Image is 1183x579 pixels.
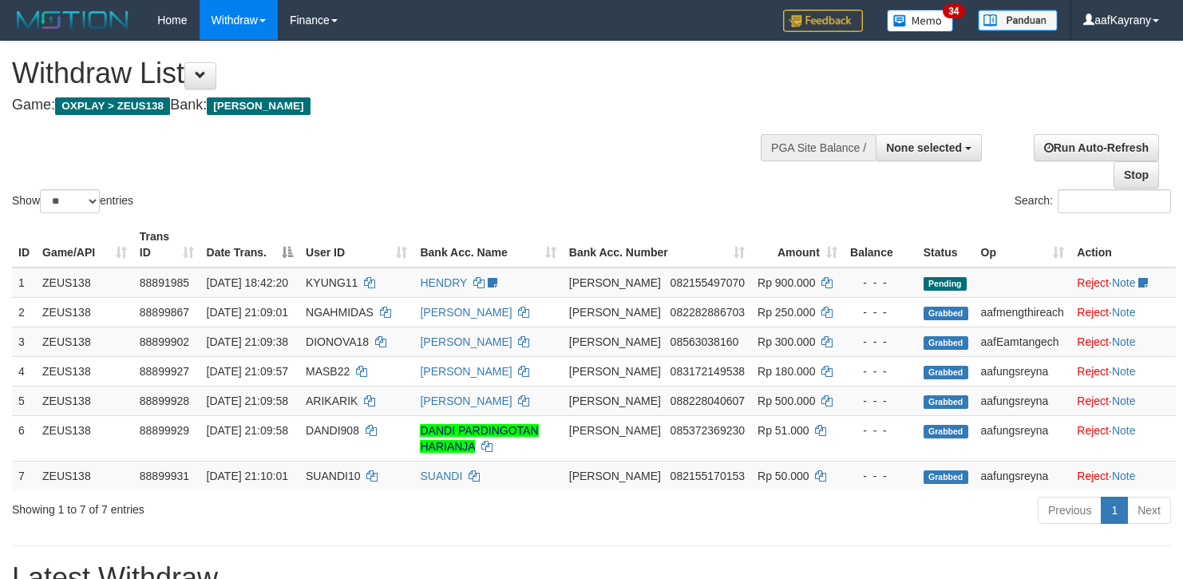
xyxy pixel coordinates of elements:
span: DANDI908 [306,424,359,437]
td: · [1070,415,1176,461]
a: Run Auto-Refresh [1034,134,1159,161]
td: aafungsreyna [975,356,1071,386]
a: Note [1112,276,1136,289]
span: Rp 51.000 [758,424,809,437]
span: Copy 088228040607 to clipboard [671,395,745,407]
td: 7 [12,461,36,490]
span: 88899929 [140,424,189,437]
div: - - - [850,363,911,379]
div: - - - [850,393,911,409]
div: - - - [850,275,911,291]
span: Copy 082155170153 to clipboard [671,470,745,482]
span: 88891985 [140,276,189,289]
td: aafEamtangech [975,327,1071,356]
label: Search: [1015,189,1171,213]
span: Copy 082155497070 to clipboard [671,276,745,289]
div: PGA Site Balance / [761,134,876,161]
th: Date Trans.: activate to sort column descending [200,222,299,268]
span: Rp 180.000 [758,365,815,378]
div: Showing 1 to 7 of 7 entries [12,495,481,518]
span: Copy 08563038160 to clipboard [671,335,739,348]
a: HENDRY [420,276,467,289]
a: Note [1112,470,1136,482]
a: Reject [1077,365,1109,378]
div: - - - [850,304,911,320]
span: Grabbed [924,425,968,438]
a: Stop [1114,161,1159,188]
td: ZEUS138 [36,386,133,415]
span: 88899927 [140,365,189,378]
span: [DATE] 21:10:01 [207,470,288,482]
td: 4 [12,356,36,386]
span: Rp 500.000 [758,395,815,407]
td: · [1070,268,1176,298]
td: 6 [12,415,36,461]
input: Search: [1058,189,1171,213]
span: 88899902 [140,335,189,348]
td: · [1070,356,1176,386]
th: Op: activate to sort column ascending [975,222,1071,268]
span: [PERSON_NAME] [569,276,661,289]
a: Reject [1077,276,1109,289]
span: Rp 250.000 [758,306,815,319]
th: Action [1070,222,1176,268]
td: ZEUS138 [36,415,133,461]
th: Trans ID: activate to sort column ascending [133,222,200,268]
span: Grabbed [924,395,968,409]
td: · [1070,297,1176,327]
img: Button%20Memo.svg [887,10,954,32]
span: 34 [943,4,964,18]
a: [PERSON_NAME] [420,365,512,378]
td: 3 [12,327,36,356]
span: OXPLAY > ZEUS138 [55,97,170,115]
a: DANDI PARDINGOTAN HARIANJA [420,424,538,453]
img: Feedback.jpg [783,10,863,32]
th: Game/API: activate to sort column ascending [36,222,133,268]
span: Rp 300.000 [758,335,815,348]
a: Note [1112,424,1136,437]
a: Previous [1038,497,1102,524]
td: ZEUS138 [36,356,133,386]
h1: Withdraw List [12,58,773,89]
th: Amount: activate to sort column ascending [751,222,844,268]
span: [PERSON_NAME] [569,335,661,348]
span: [DATE] 21:09:57 [207,365,288,378]
th: Status [917,222,975,268]
td: ZEUS138 [36,461,133,490]
td: · [1070,461,1176,490]
span: [PERSON_NAME] [207,97,310,115]
td: aafmengthireach [975,297,1071,327]
span: 88899931 [140,470,189,482]
span: Rp 50.000 [758,470,809,482]
a: [PERSON_NAME] [420,335,512,348]
a: Note [1112,395,1136,407]
a: Note [1112,306,1136,319]
span: Copy 082282886703 to clipboard [671,306,745,319]
button: None selected [876,134,982,161]
td: aafungsreyna [975,461,1071,490]
span: [DATE] 18:42:20 [207,276,288,289]
th: Bank Acc. Number: activate to sort column ascending [563,222,751,268]
span: DIONOVA18 [306,335,369,348]
td: 1 [12,268,36,298]
a: [PERSON_NAME] [420,395,512,407]
span: Grabbed [924,336,968,350]
span: Pending [924,277,967,291]
span: [PERSON_NAME] [569,424,661,437]
th: Bank Acc. Name: activate to sort column ascending [413,222,562,268]
th: ID [12,222,36,268]
td: 2 [12,297,36,327]
a: Note [1112,335,1136,348]
span: NGAHMIDAS [306,306,374,319]
label: Show entries [12,189,133,213]
span: Grabbed [924,470,968,484]
td: · [1070,327,1176,356]
td: ZEUS138 [36,327,133,356]
span: None selected [886,141,962,154]
span: [DATE] 21:09:58 [207,424,288,437]
td: ZEUS138 [36,268,133,298]
span: Copy 083172149538 to clipboard [671,365,745,378]
a: SUANDI [420,470,462,482]
a: Reject [1077,470,1109,482]
a: Reject [1077,306,1109,319]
